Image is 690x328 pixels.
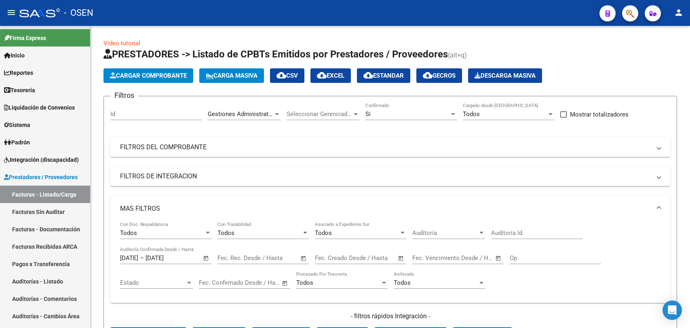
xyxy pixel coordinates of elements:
div: MAS FILTROS [110,222,670,303]
span: Reportes [4,68,33,77]
mat-icon: cloud_download [317,70,327,80]
mat-expansion-panel-header: FILTROS DE INTEGRACION [110,167,670,186]
span: Todos [315,229,332,237]
span: Inicio [4,51,25,60]
span: Padrón [4,138,30,147]
span: Estandar [363,72,404,79]
button: Open calendar [397,254,406,263]
mat-icon: cloud_download [276,70,286,80]
input: Fecha fin [239,279,278,286]
button: Carga Masiva [199,68,264,83]
span: Descarga Masiva [475,72,536,79]
app-download-masive: Descarga masiva de comprobantes (adjuntos) [468,68,542,83]
mat-icon: cloud_download [363,70,373,80]
span: Prestadores / Proveedores [4,173,78,182]
span: Sistema [4,121,30,129]
span: Todos [394,279,411,286]
span: - OSEN [64,4,93,22]
input: Fecha fin [257,254,297,262]
span: Auditoría [412,229,478,237]
mat-expansion-panel-header: MAS FILTROS [110,196,670,222]
input: Fecha inicio [412,254,445,262]
h4: - filtros rápidos Integración - [110,312,670,321]
button: Cargar Comprobante [103,68,193,83]
span: – [140,254,144,262]
span: Firma Express [4,34,46,42]
input: Fecha fin [355,254,394,262]
span: PRESTADORES -> Listado de CPBTs Emitidos por Prestadores / Proveedores [103,49,448,60]
button: Gecros [416,68,462,83]
span: CSV [276,72,298,79]
span: Gecros [423,72,456,79]
mat-icon: cloud_download [423,70,433,80]
a: Video tutorial [103,40,140,47]
span: Si [365,110,371,118]
div: Open Intercom Messenger [663,300,682,320]
mat-icon: menu [6,8,16,17]
input: Fecha fin [146,254,185,262]
input: Fecha inicio [217,254,250,262]
span: Todos [217,229,234,237]
input: Fecha inicio [315,254,348,262]
span: Todos [296,279,313,286]
span: Integración (discapacidad) [4,155,79,164]
span: Carga Masiva [206,72,257,79]
input: Fecha inicio [120,254,138,262]
span: Liquidación de Convenios [4,103,75,112]
input: Fecha fin [452,254,492,262]
button: Descarga Masiva [468,68,542,83]
span: (alt+q) [448,51,467,59]
button: Estandar [357,68,410,83]
span: Mostrar totalizadores [570,110,629,119]
span: Tesorería [4,86,35,95]
span: Todos [120,229,137,237]
span: Todos [463,110,480,118]
button: Open calendar [494,254,503,263]
h3: Filtros [110,90,138,101]
mat-panel-title: FILTROS DE INTEGRACION [120,172,651,181]
mat-panel-title: MAS FILTROS [120,204,651,213]
mat-icon: person [674,8,684,17]
input: Fecha inicio [199,279,232,286]
button: EXCEL [310,68,351,83]
span: Gestiones Administrativas y Otros [208,110,300,118]
span: Seleccionar Gerenciador [287,110,352,118]
button: Open calendar [202,254,211,263]
button: CSV [270,68,304,83]
button: Open calendar [299,254,308,263]
span: Cargar Comprobante [110,72,187,79]
mat-expansion-panel-header: FILTROS DEL COMPROBANTE [110,138,670,157]
span: EXCEL [317,72,344,79]
button: Open calendar [281,279,290,288]
span: Estado [120,279,186,286]
mat-panel-title: FILTROS DEL COMPROBANTE [120,143,651,152]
